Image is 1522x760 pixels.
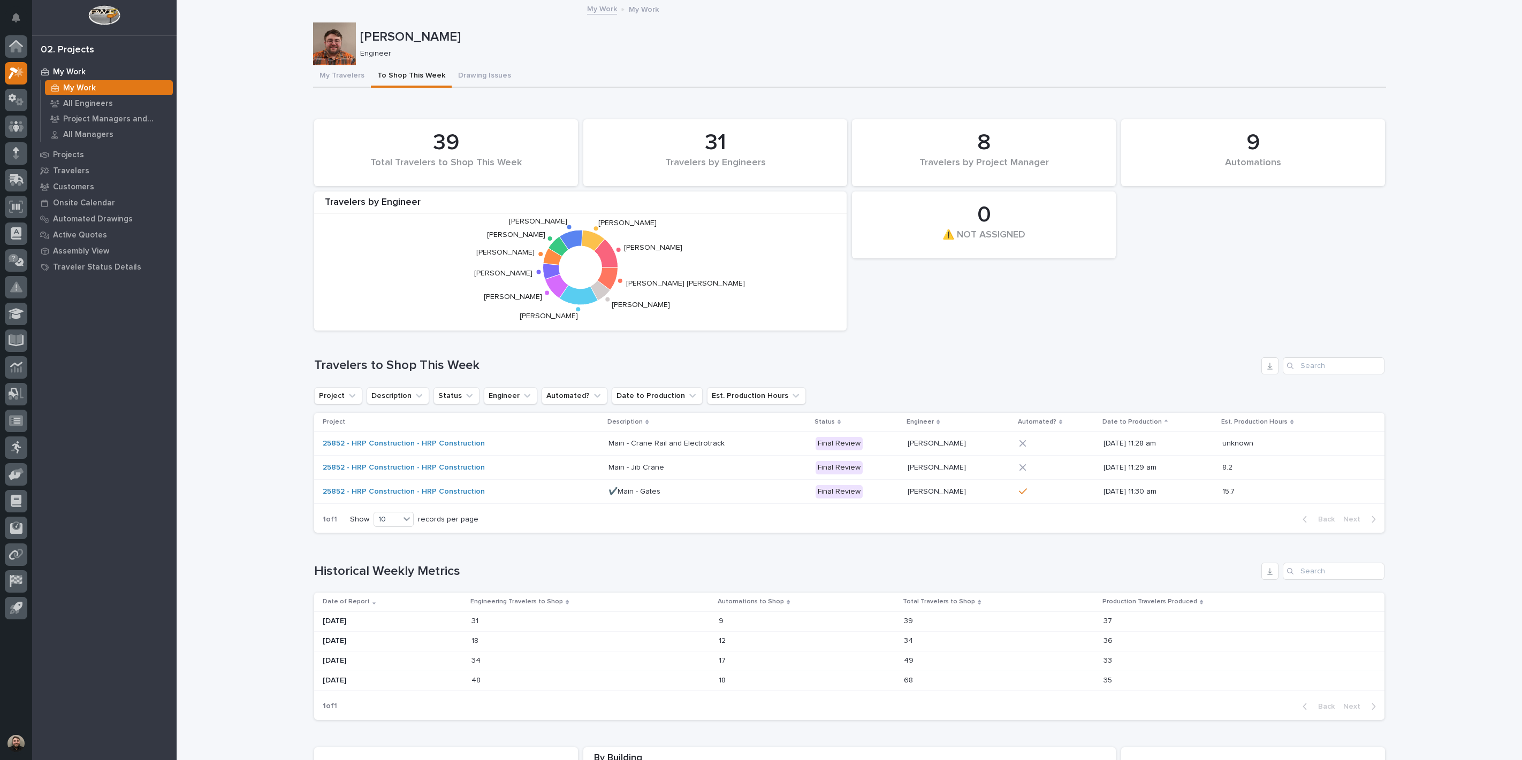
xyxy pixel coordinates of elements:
[314,693,346,719] p: 1 of 1
[41,96,177,111] a: All Engineers
[471,615,481,626] p: 31
[602,129,829,156] div: 31
[1139,157,1367,180] div: Automations
[1104,615,1114,626] p: 37
[903,596,975,608] p: Total Travelers to Shop
[1104,634,1115,646] p: 36
[5,732,27,755] button: users-avatar
[32,147,177,163] a: Projects
[816,437,863,450] div: Final Review
[471,634,481,646] p: 18
[816,461,863,474] div: Final Review
[870,229,1098,252] div: ⚠️ NOT ASSIGNED
[904,654,916,665] p: 49
[418,515,478,524] p: records per page
[452,65,518,88] button: Drawing Issues
[1221,416,1288,428] p: Est. Production Hours
[323,439,485,448] a: 25852 - HRP Construction - HRP Construction
[53,214,133,224] p: Automated Drawings
[908,461,968,472] p: [PERSON_NAME]
[612,387,703,404] button: Date to Production
[314,387,362,404] button: Project
[1312,702,1335,711] span: Back
[520,312,578,320] text: [PERSON_NAME]
[360,49,1378,58] p: Engineer
[1294,515,1339,524] button: Back
[624,244,682,252] text: [PERSON_NAME]
[870,157,1098,180] div: Travelers by Project Manager
[1102,416,1162,428] p: Date to Production
[626,280,745,287] text: [PERSON_NAME] [PERSON_NAME]
[32,243,177,259] a: Assembly View
[323,416,345,428] p: Project
[1222,437,1255,448] p: unknown
[612,301,670,309] text: [PERSON_NAME]
[870,129,1098,156] div: 8
[332,157,560,180] div: Total Travelers to Shop This Week
[53,198,115,208] p: Onsite Calendar
[53,231,107,240] p: Active Quotes
[314,506,346,533] p: 1 of 1
[63,99,113,109] p: All Engineers
[32,211,177,227] a: Automated Drawings
[815,416,835,428] p: Status
[314,671,1384,690] tr: [DATE]4848 1818 6868 3535
[314,456,1384,480] tr: 25852 - HRP Construction - HRP Construction Main - Jib CraneMain - Jib Crane Final Review[PERSON_...
[607,416,643,428] p: Description
[707,387,806,404] button: Est. Production Hours
[1102,596,1197,608] p: Production Travelers Produced
[53,150,84,160] p: Projects
[323,487,485,496] a: 25852 - HRP Construction - HRP Construction
[471,654,483,665] p: 34
[1139,129,1367,156] div: 9
[323,596,370,608] p: Date of Report
[471,674,483,685] p: 48
[719,674,728,685] p: 18
[374,514,400,525] div: 10
[587,2,617,14] a: My Work
[314,631,1384,651] tr: [DATE]1818 1212 3434 3636
[904,674,915,685] p: 68
[32,163,177,179] a: Travelers
[314,480,1384,504] tr: 25852 - HRP Construction - HRP Construction ✔️Main - Gates✔️Main - Gates Final Review[PERSON_NAME...
[542,387,607,404] button: Automated?
[1222,461,1235,472] p: 8.2
[1104,487,1214,496] p: [DATE] 11:30 am
[629,3,659,14] p: My Work
[41,127,177,142] a: All Managers
[1104,463,1214,472] p: [DATE] 11:29 am
[1104,674,1114,685] p: 35
[314,564,1257,579] h1: Historical Weekly Metrics
[608,485,663,496] p: ✔️Main - Gates
[323,676,463,685] p: [DATE]
[313,65,371,88] button: My Travelers
[1339,515,1384,524] button: Next
[908,485,968,496] p: [PERSON_NAME]
[1312,515,1335,524] span: Back
[53,166,89,176] p: Travelers
[63,130,113,140] p: All Managers
[1343,515,1367,524] span: Next
[719,634,728,646] p: 12
[1104,654,1114,665] p: 33
[608,461,666,472] p: Main - Jib Crane
[1104,439,1214,448] p: [DATE] 11:28 am
[816,485,863,498] div: Final Review
[1283,357,1384,374] input: Search
[1283,563,1384,580] input: Search
[904,615,915,626] p: 39
[323,636,463,646] p: [DATE]
[314,651,1384,671] tr: [DATE]3434 1717 4949 3333
[433,387,480,404] button: Status
[1018,416,1056,428] p: Automated?
[32,227,177,243] a: Active Quotes
[870,202,1098,228] div: 0
[88,5,120,25] img: Workspace Logo
[32,195,177,211] a: Onsite Calendar
[32,179,177,195] a: Customers
[602,157,829,180] div: Travelers by Engineers
[32,259,177,275] a: Traveler Status Details
[41,44,94,56] div: 02. Projects
[314,358,1257,373] h1: Travelers to Shop This Week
